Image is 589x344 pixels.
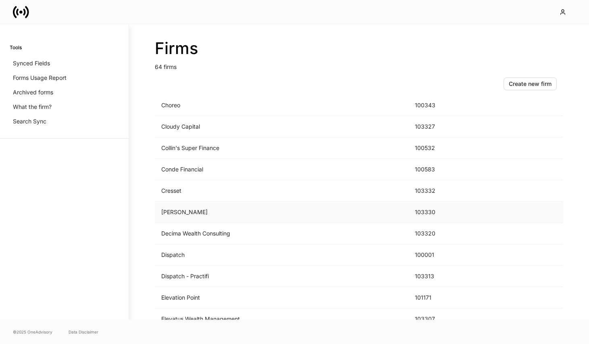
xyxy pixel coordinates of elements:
[13,103,52,111] p: What the firm?
[155,180,408,202] td: Cresset
[13,88,53,96] p: Archived forms
[408,159,470,180] td: 100583
[155,58,563,71] p: 64 firms
[155,138,408,159] td: Collin's Super Finance
[408,116,470,138] td: 103327
[155,244,408,266] td: Dispatch
[10,71,119,85] a: Forms Usage Report
[155,202,408,223] td: [PERSON_NAME]
[408,223,470,244] td: 103320
[408,244,470,266] td: 100001
[408,95,470,116] td: 100343
[408,202,470,223] td: 103330
[10,85,119,100] a: Archived forms
[13,74,67,82] p: Forms Usage Report
[155,39,563,58] h2: Firms
[10,56,119,71] a: Synced Fields
[408,266,470,287] td: 103313
[69,329,98,335] a: Data Disclaimer
[408,180,470,202] td: 103332
[408,309,470,330] td: 103307
[13,59,50,67] p: Synced Fields
[504,77,557,90] button: Create new firm
[155,116,408,138] td: Cloudy Capital
[155,223,408,244] td: Decima Wealth Consulting
[408,287,470,309] td: 101171
[155,159,408,180] td: Conde Financial
[509,80,552,88] div: Create new firm
[13,329,52,335] span: © 2025 OneAdvisory
[10,44,22,51] h6: Tools
[155,309,408,330] td: Elevatus Wealth Management
[155,95,408,116] td: Choreo
[408,138,470,159] td: 100532
[10,114,119,129] a: Search Sync
[155,287,408,309] td: Elevation Point
[10,100,119,114] a: What the firm?
[155,266,408,287] td: Dispatch - Practifi
[13,117,46,125] p: Search Sync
